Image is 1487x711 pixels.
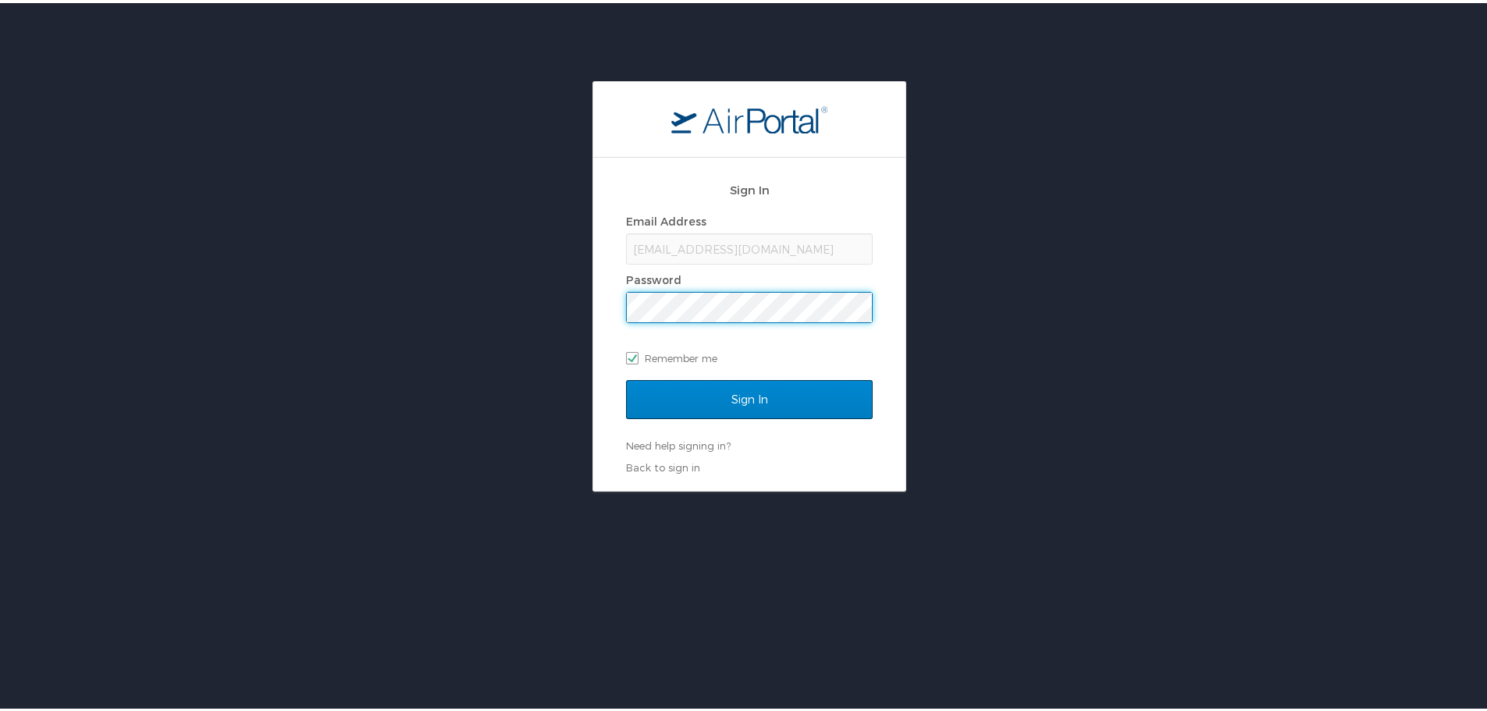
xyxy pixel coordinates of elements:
[671,102,827,130] img: logo
[626,178,873,196] h2: Sign In
[626,377,873,416] input: Sign In
[626,436,731,449] a: Need help signing in?
[626,212,706,225] label: Email Address
[626,270,681,283] label: Password
[626,458,700,471] a: Back to sign in
[626,343,873,367] label: Remember me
